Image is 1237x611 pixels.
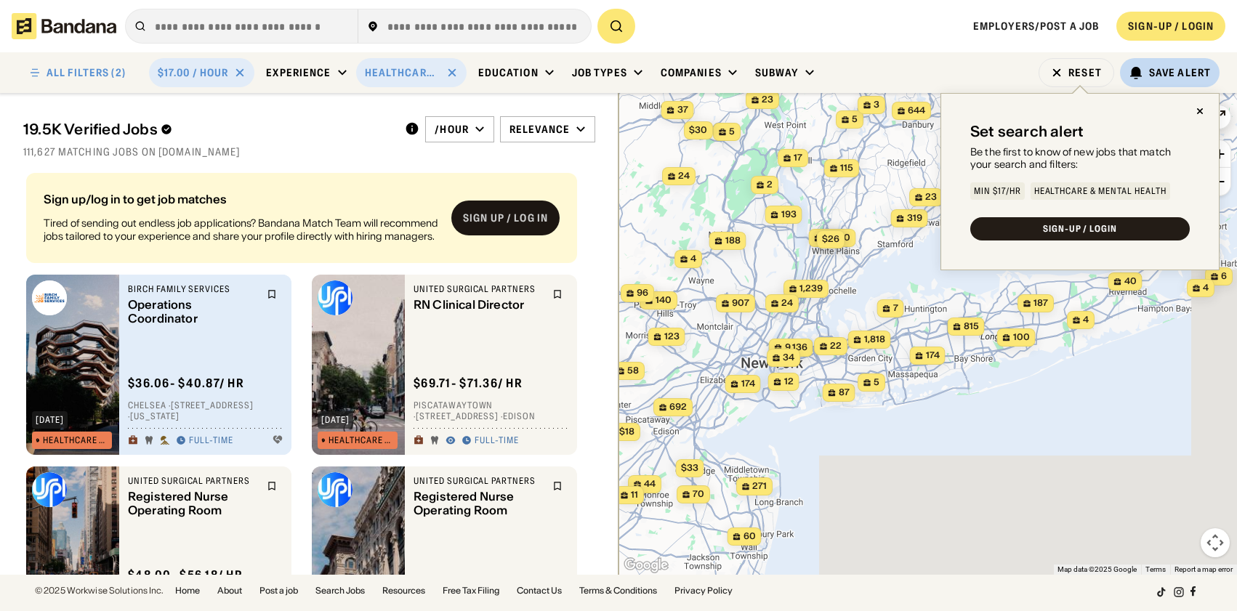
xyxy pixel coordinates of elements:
[821,233,839,244] span: $26
[781,297,793,309] span: 24
[329,436,394,445] div: Healthcare & Mental Health
[637,287,648,299] span: 96
[36,416,64,424] div: [DATE]
[414,475,544,487] div: United Surgical Partners
[158,66,229,79] div: $17.00 / hour
[44,217,440,243] div: Tired of sending out endless job applications? Bandana Match Team will recommend jobs tailored to...
[656,294,672,307] span: 140
[852,113,858,126] span: 5
[725,235,740,247] span: 188
[43,436,108,445] div: Healthcare & Mental Health
[128,475,258,487] div: United Surgical Partners
[475,435,519,447] div: Full-time
[414,400,568,422] div: Piscatawaytown · [STREET_ADDRESS] · Edison
[678,170,690,182] span: 24
[893,302,898,315] span: 7
[906,212,922,224] span: 319
[824,232,850,244] span: 1,000
[32,280,67,315] img: Birch Family Services logo
[973,20,1099,33] a: Employers/Post a job
[1201,528,1230,557] button: Map camera controls
[693,488,704,501] span: 70
[44,193,440,205] div: Sign up/log in to get job matches
[1012,331,1029,344] span: 100
[974,187,1021,195] div: Min $17/hr
[908,105,925,117] span: 644
[509,123,570,136] div: Relevance
[830,340,842,352] span: 22
[644,478,656,490] span: 44
[1057,565,1137,573] span: Map data ©2025 Google
[259,586,298,595] a: Post a job
[794,152,802,164] span: 17
[669,401,687,413] span: 692
[414,376,523,391] div: $ 69.71 - $71.36 / hr
[1034,187,1167,195] div: Healthcare & Mental Health
[840,162,853,174] span: 115
[661,66,722,79] div: Companies
[175,586,200,595] a: Home
[23,121,393,138] div: 19.5K Verified Jobs
[631,489,638,501] span: 11
[784,341,807,354] span: 9,136
[799,283,823,295] span: 1,239
[963,320,978,333] span: 815
[762,94,773,106] span: 23
[622,556,670,575] a: Open this area in Google Maps (opens a new window)
[321,416,350,424] div: [DATE]
[23,145,595,158] div: 111,627 matching jobs on [DOMAIN_NAME]
[23,167,595,575] div: grid
[128,376,244,391] div: $ 36.06 - $40.87 / hr
[1174,565,1233,573] a: Report a map error
[619,426,634,437] span: $18
[925,349,939,362] span: 174
[189,435,233,447] div: Full-time
[1221,270,1227,283] span: 6
[47,68,126,78] div: ALL FILTERS (2)
[128,567,243,583] div: $ 48.00 - $56.18 / hr
[732,297,749,309] span: 907
[478,66,539,79] div: Education
[970,123,1084,140] div: Set search alert
[128,400,283,422] div: Chelsea · [STREET_ADDRESS] · [US_STATE]
[315,586,365,595] a: Search Jobs
[1128,20,1214,33] div: SIGN-UP / LOGIN
[318,280,352,315] img: United Surgical Partners logo
[970,146,1190,171] div: Be the first to know of new jobs that match your search and filters:
[414,298,544,312] div: RN Clinical Director
[783,352,794,364] span: 34
[755,66,799,79] div: Subway
[35,586,164,595] div: © 2025 Workwise Solutions Inc.
[128,283,258,295] div: Birch Family Services
[128,490,258,517] div: Registered Nurse Operating Room
[217,586,242,595] a: About
[572,66,627,79] div: Job Types
[365,66,440,79] div: Healthcare & Mental Health
[622,556,670,575] img: Google
[1203,282,1209,294] span: 4
[664,331,679,343] span: 123
[743,530,755,543] span: 60
[1145,565,1166,573] a: Terms (opens in new tab)
[874,376,879,389] span: 5
[690,253,696,265] span: 4
[414,283,544,295] div: United Surgical Partners
[266,66,331,79] div: Experience
[767,179,773,191] span: 2
[925,191,937,203] span: 23
[680,462,698,473] span: $33
[752,480,767,493] span: 271
[414,490,544,517] div: Registered Nurse Operating Room
[318,472,352,507] img: United Surgical Partners logo
[1043,224,1117,233] div: SIGN-UP / LOGIN
[677,104,688,116] span: 37
[517,586,562,595] a: Contact Us
[579,586,657,595] a: Terms & Conditions
[1033,297,1048,309] span: 187
[1124,275,1136,288] span: 40
[443,586,499,595] a: Free Tax Filing
[781,209,796,221] span: 193
[783,376,793,388] span: 12
[32,472,67,507] img: United Surgical Partners logo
